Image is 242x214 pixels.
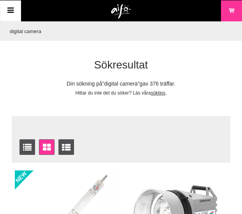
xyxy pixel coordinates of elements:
[151,90,165,96] a: söktips
[39,139,55,155] a: Fönstervisning
[165,90,166,96] span: .
[19,139,35,155] a: Listvisning
[75,90,150,96] span: Hittar du inte det du söker? Läs våra
[58,139,74,155] a: Utökad listvisning
[6,58,236,73] h1: Sökresultat
[111,4,131,19] img: logo.png
[102,81,140,87] span: digital camera
[67,81,175,87] span: Din sökning på gav 376 träffar.
[6,21,232,41] input: Sök produkter ...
